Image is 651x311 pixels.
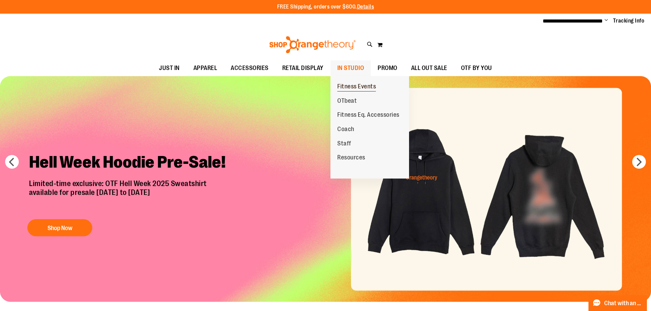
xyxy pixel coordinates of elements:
[337,154,365,162] span: Resources
[159,60,180,76] span: JUST IN
[24,147,238,179] h2: Hell Week Hoodie Pre-Sale!
[378,60,397,76] span: PROMO
[461,60,492,76] span: OTF BY YOU
[632,155,646,169] button: next
[337,126,354,134] span: Coach
[282,60,324,76] span: RETAIL DISPLAY
[357,4,374,10] a: Details
[24,179,238,213] p: Limited-time exclusive: OTF Hell Week 2025 Sweatshirt available for presale [DATE] to [DATE]
[337,60,364,76] span: IN STUDIO
[411,60,447,76] span: ALL OUT SALE
[605,17,608,24] button: Account menu
[268,36,357,53] img: Shop Orangetheory
[5,155,19,169] button: prev
[337,97,357,106] span: OTbeat
[277,3,374,11] p: FREE Shipping, orders over $600.
[588,295,647,311] button: Chat with an Expert
[337,140,351,149] span: Staff
[604,300,643,307] span: Chat with an Expert
[613,17,645,25] a: Tracking Info
[27,219,92,236] button: Shop Now
[193,60,217,76] span: APPAREL
[337,83,376,91] span: Fitness Events
[337,111,399,120] span: Fitness Eq. Accessories
[231,60,269,76] span: ACCESSORIES
[24,147,238,240] a: Hell Week Hoodie Pre-Sale! Limited-time exclusive: OTF Hell Week 2025 Sweatshirtavailable for pre...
